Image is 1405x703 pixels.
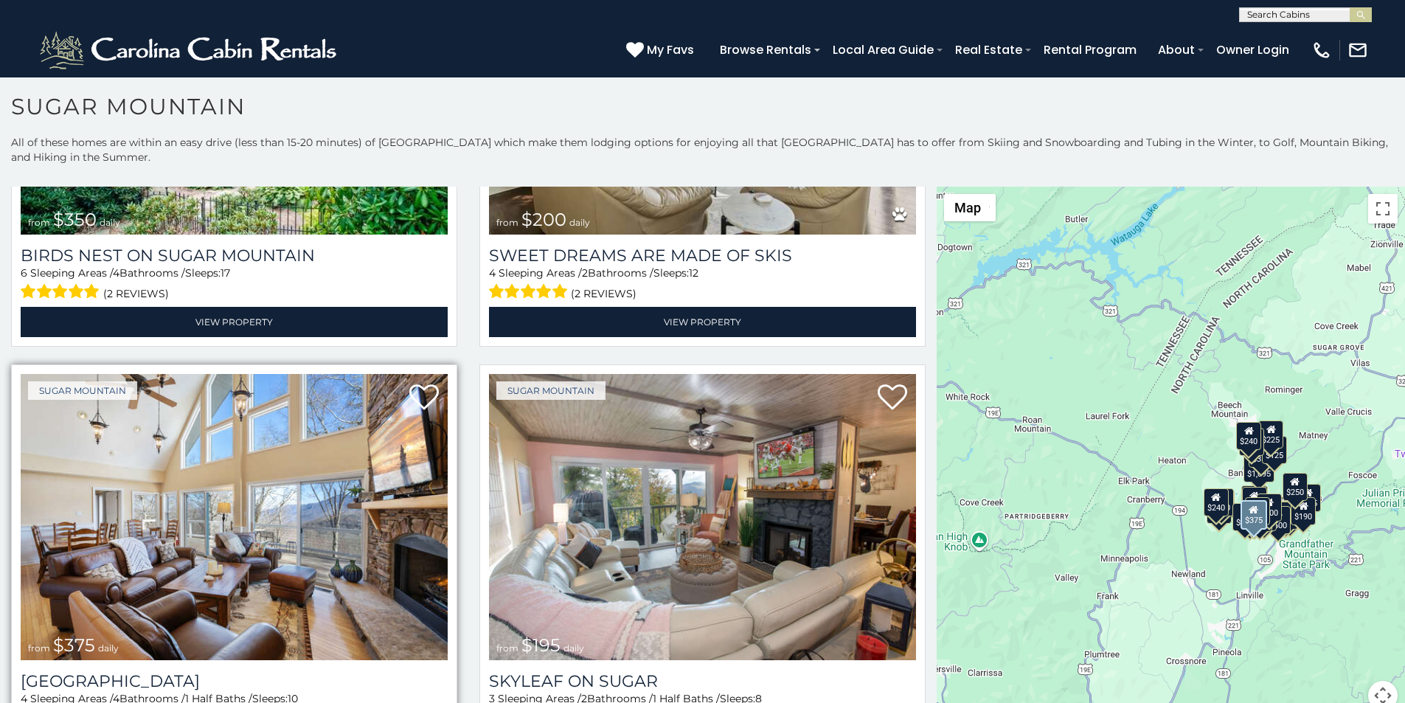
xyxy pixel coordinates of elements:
[626,41,698,60] a: My Favs
[825,37,941,63] a: Local Area Guide
[569,217,590,228] span: daily
[21,671,448,691] a: [GEOGRAPHIC_DATA]
[21,374,448,660] img: Little Sugar Haven
[1273,502,1298,530] div: $195
[489,374,916,660] a: Skyleaf on Sugar from $195 daily
[1259,420,1284,449] div: $225
[489,266,496,280] span: 4
[496,217,518,228] span: from
[489,246,916,266] a: Sweet Dreams Are Made Of Skis
[1204,488,1229,516] div: $240
[37,28,343,72] img: White-1-2.png
[563,643,584,654] span: daily
[28,217,50,228] span: from
[1262,436,1287,464] div: $125
[1257,494,1282,522] div: $200
[221,266,230,280] span: 17
[571,284,636,303] span: (2 reviews)
[1311,40,1332,60] img: phone-regular-white.png
[1036,37,1144,63] a: Rental Program
[21,246,448,266] a: Birds Nest On Sugar Mountain
[496,381,606,400] a: Sugar Mountain
[1237,422,1262,450] div: $240
[103,284,169,303] span: (2 reviews)
[1296,484,1321,512] div: $155
[21,266,448,303] div: Sleeping Areas / Bathrooms / Sleeps:
[21,374,448,660] a: Little Sugar Haven from $375 daily
[1151,37,1202,63] a: About
[1233,503,1258,531] div: $375
[489,374,916,660] img: Skyleaf on Sugar
[954,200,981,215] span: Map
[521,209,566,230] span: $200
[21,266,27,280] span: 6
[21,307,448,337] a: View Property
[582,266,588,280] span: 2
[100,217,120,228] span: daily
[28,381,137,400] a: Sugar Mountain
[689,266,698,280] span: 12
[1283,473,1308,501] div: $250
[496,643,518,654] span: from
[409,383,439,414] a: Add to favorites
[21,671,448,691] h3: Little Sugar Haven
[944,194,996,221] button: Change map style
[98,643,119,654] span: daily
[1245,497,1270,525] div: $195
[1291,497,1316,525] div: $190
[712,37,819,63] a: Browse Rentals
[113,266,119,280] span: 4
[53,634,95,656] span: $375
[647,41,694,59] span: My Favs
[1243,454,1274,482] div: $1,095
[489,307,916,337] a: View Property
[521,634,561,656] span: $195
[53,209,97,230] span: $350
[489,671,916,691] a: Skyleaf on Sugar
[948,37,1030,63] a: Real Estate
[489,266,916,303] div: Sleeping Areas / Bathrooms / Sleeps:
[1242,487,1267,515] div: $300
[1241,500,1267,530] div: $375
[878,383,907,414] a: Add to favorites
[1347,40,1368,60] img: mail-regular-white.png
[1368,194,1398,224] button: Toggle fullscreen view
[28,643,50,654] span: from
[1241,485,1266,513] div: $190
[1209,37,1297,63] a: Owner Login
